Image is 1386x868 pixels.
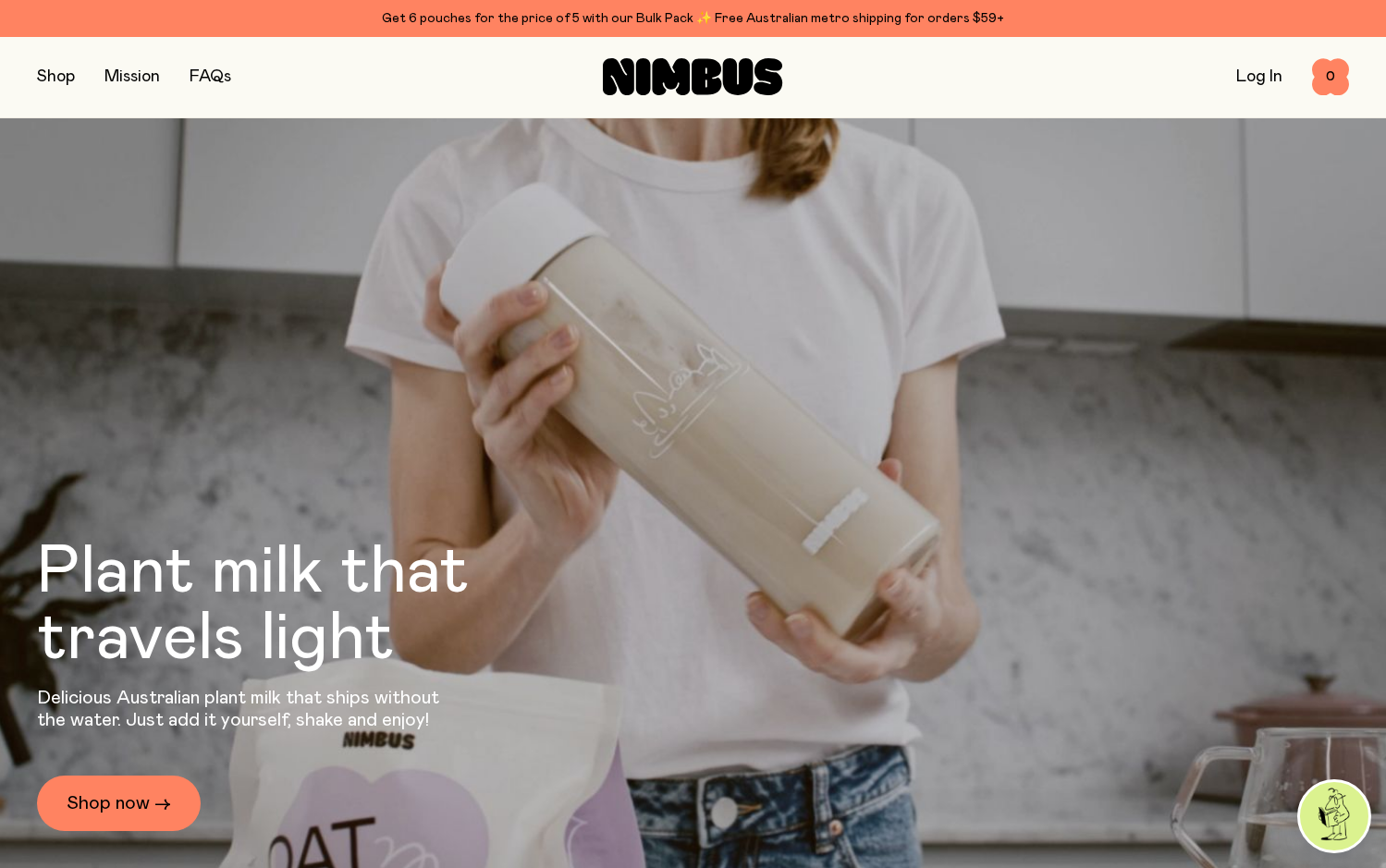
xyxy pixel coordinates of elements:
[104,68,160,85] a: Mission
[37,776,201,831] a: Shop now →
[1312,58,1349,95] button: 0
[37,687,451,731] p: Delicious Australian plant milk that ships without the water. Just add it yourself, shake and enjoy!
[37,539,570,672] h1: Plant milk that travels light
[37,7,1349,30] div: Get 6 pouches for the price of 5 with our Bulk Pack ✨ Free Australian metro shipping for orders $59+
[190,68,231,85] a: FAQs
[1300,782,1368,850] img: agent
[1236,68,1282,85] a: Log In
